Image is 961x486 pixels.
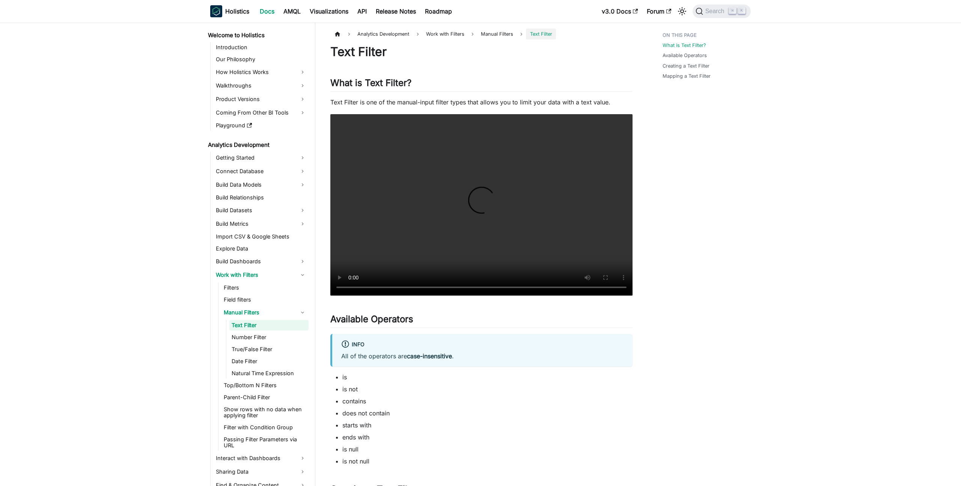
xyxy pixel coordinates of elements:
[330,114,633,296] video: Your browser does not support embedding video, but you can .
[229,356,309,367] a: Date Filter
[229,368,309,379] a: Natural Time Expression
[221,434,309,451] a: Passing Filter Parameters via URL
[214,107,309,119] a: Coming From Other BI Tools
[738,8,746,14] kbd: K
[330,44,633,59] h1: Text Filter
[214,42,309,53] a: Introduction
[330,98,633,107] p: Text Filter is one of the manual-input filter types that allows you to limit your data with a tex...
[210,5,222,17] img: Holistics
[642,5,676,17] a: Forum
[422,29,468,39] span: Work with Filters
[206,30,309,41] a: Welcome to Holistics
[214,192,309,203] a: Build Relationships
[597,5,642,17] a: v3.0 Docs
[353,5,371,17] a: API
[341,352,624,361] p: All of the operators are .
[214,93,309,105] a: Product Versions
[225,7,249,16] b: Holistics
[255,5,279,17] a: Docs
[214,54,309,65] a: Our Philosophy
[221,306,309,318] a: Manual Filters
[214,204,309,216] a: Build Datasets
[342,373,633,382] li: is
[214,255,309,267] a: Build Dashboards
[342,445,633,454] li: is null
[214,231,309,242] a: Import CSV & Google Sheets
[221,282,309,293] a: Filters
[354,29,413,39] span: Analytics Development
[676,5,688,17] button: Switch between dark and light mode (currently light mode)
[214,452,309,464] a: Interact with Dashboards
[526,29,556,39] span: Text Filter
[693,5,751,18] button: Search (Command+K)
[221,404,309,421] a: Show rows with no data when applying filter
[229,320,309,331] a: Text Filter
[214,269,309,281] a: Work with Filters
[342,397,633,406] li: contains
[214,179,309,191] a: Build Data Models
[342,409,633,418] li: does not contain
[206,140,309,150] a: Analytics Development
[214,120,309,131] a: Playground
[371,5,420,17] a: Release Notes
[279,5,305,17] a: AMQL
[342,421,633,430] li: starts with
[214,165,309,177] a: Connect Database
[330,29,345,39] a: Home page
[214,466,309,478] a: Sharing Data
[663,72,711,80] a: Mapping a Text Filter
[221,422,309,433] a: Filter with Condition Group
[330,29,633,39] nav: Breadcrumbs
[420,5,456,17] a: Roadmap
[210,5,249,17] a: HolisticsHolistics
[342,385,633,394] li: is not
[214,152,309,164] a: Getting Started
[214,66,309,78] a: How Holistics Works
[342,457,633,466] li: is not null
[330,77,633,92] h2: What is Text Filter?
[342,433,633,442] li: ends with
[203,23,315,486] nav: Docs sidebar
[341,340,624,350] div: info
[703,8,729,15] span: Search
[663,42,706,49] a: What is Text Filter?
[221,392,309,403] a: Parent-Child Filter
[663,52,707,59] a: Available Operators
[214,243,309,254] a: Explore Data
[221,294,309,305] a: Field filters
[214,218,309,230] a: Build Metrics
[229,332,309,343] a: Number Filter
[729,8,736,14] kbd: ⌘
[305,5,353,17] a: Visualizations
[214,80,309,92] a: Walkthroughs
[407,352,452,360] strong: case-insensitive
[477,29,517,39] span: Manual Filters
[663,62,709,69] a: Creating a Text Filter
[330,314,633,328] h2: Available Operators
[221,380,309,391] a: Top/Bottom N Filters
[229,344,309,355] a: True/False Filter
